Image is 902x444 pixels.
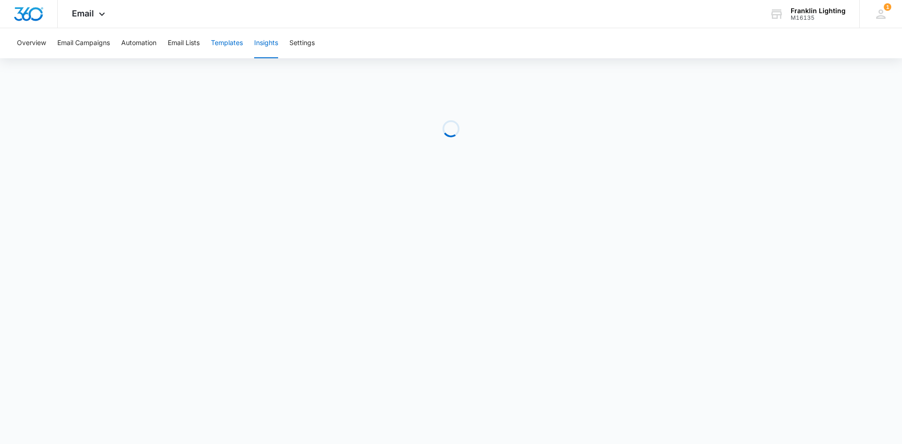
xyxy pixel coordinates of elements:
button: Insights [254,28,278,58]
button: Settings [289,28,315,58]
button: Email Lists [168,28,200,58]
button: Overview [17,28,46,58]
span: Email [72,8,94,18]
button: Email Campaigns [57,28,110,58]
button: Automation [121,28,156,58]
div: notifications count [884,3,891,11]
span: 1 [884,3,891,11]
div: account name [791,7,846,15]
div: account id [791,15,846,21]
button: Templates [211,28,243,58]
